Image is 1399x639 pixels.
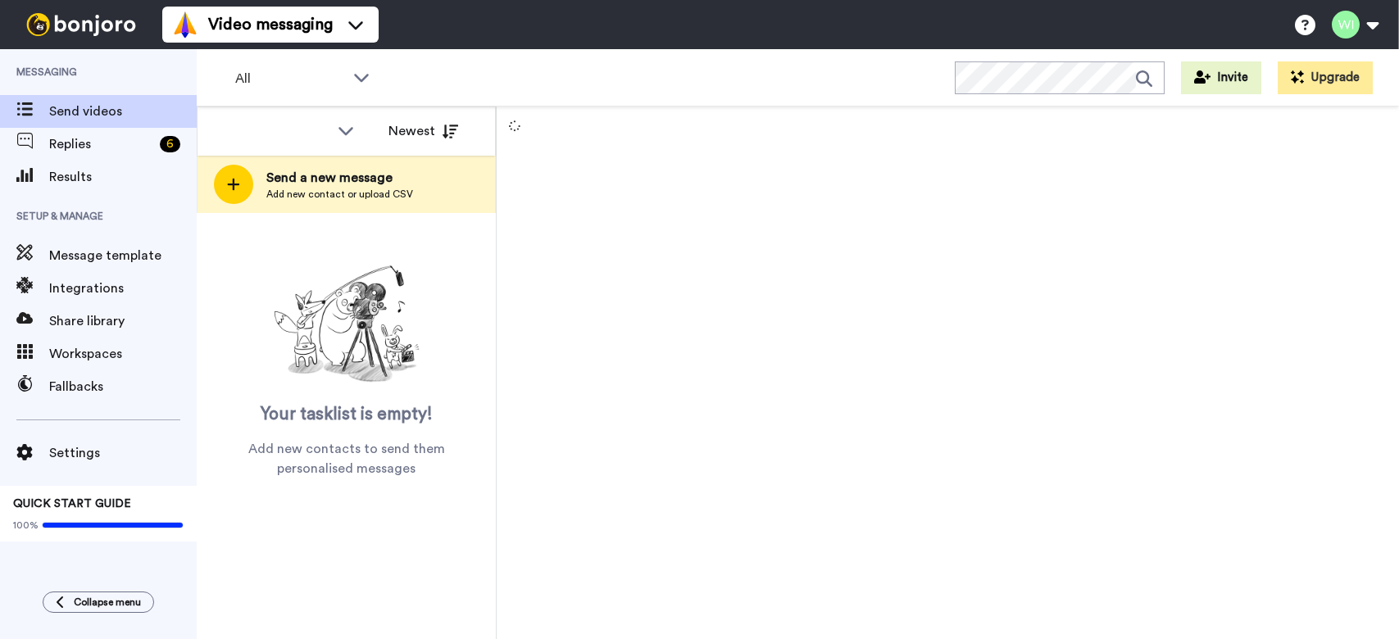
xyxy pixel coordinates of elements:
[49,167,197,187] span: Results
[1181,61,1261,94] button: Invite
[266,168,413,188] span: Send a new message
[49,102,197,121] span: Send videos
[49,279,197,298] span: Integrations
[265,259,429,390] img: ready-set-action.png
[49,344,197,364] span: Workspaces
[1278,61,1373,94] button: Upgrade
[172,11,198,38] img: vm-color.svg
[74,596,141,609] span: Collapse menu
[376,115,470,147] button: Newest
[13,519,39,532] span: 100%
[221,439,471,478] span: Add new contacts to send them personalised messages
[261,402,433,427] span: Your tasklist is empty!
[235,69,345,88] span: All
[266,188,413,201] span: Add new contact or upload CSV
[49,377,197,397] span: Fallbacks
[160,136,180,152] div: 6
[20,13,143,36] img: bj-logo-header-white.svg
[49,246,197,265] span: Message template
[208,13,333,36] span: Video messaging
[49,311,197,331] span: Share library
[49,443,197,463] span: Settings
[43,591,154,613] button: Collapse menu
[13,498,131,510] span: QUICK START GUIDE
[49,134,153,154] span: Replies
